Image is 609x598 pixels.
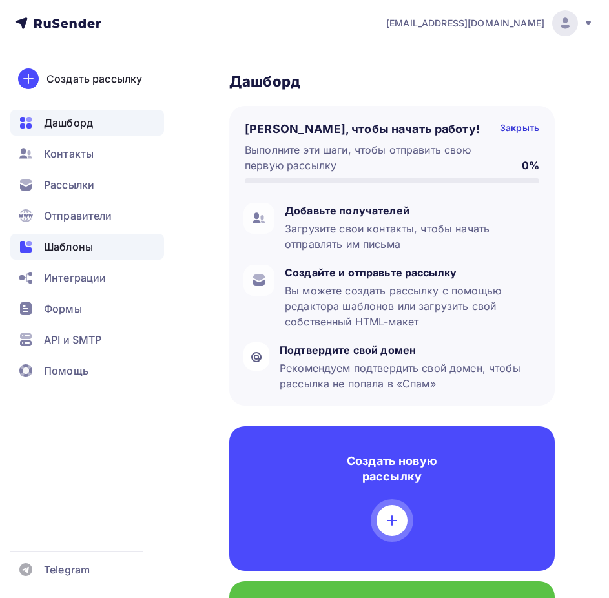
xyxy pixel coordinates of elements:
[245,142,511,173] div: Выполните эти шаги, чтобы отправить свою первую рассылку
[386,17,544,30] span: [EMAIL_ADDRESS][DOMAIN_NAME]
[522,158,539,173] h5: 0%
[44,562,90,577] span: Telegram
[44,332,101,347] span: API и SMTP
[10,110,164,136] a: Дашборд
[10,203,164,229] a: Отправители
[285,221,541,252] div: Загрузите свои контакты, чтобы начать отправлять им письма
[229,72,555,90] h3: Дашборд
[44,177,94,192] span: Рассылки
[10,172,164,198] a: Рассылки
[285,203,541,218] div: Добавьте получателей
[280,360,541,391] div: Рекомендуем подтвердить свой домен, чтобы рассылка не попала в «Спам»
[46,71,142,87] div: Создать рассылку
[10,141,164,167] a: Контакты
[44,301,82,316] span: Формы
[280,342,541,358] div: Подтвердите свой домен
[500,121,539,137] div: Закрыть
[10,234,164,260] a: Шаблоны
[44,146,94,161] span: Контакты
[336,453,448,484] h4: Создать новую рассылку
[44,239,93,254] span: Шаблоны
[44,208,112,223] span: Отправители
[245,121,480,137] h4: [PERSON_NAME], чтобы начать работу!
[44,115,93,130] span: Дашборд
[386,10,594,36] a: [EMAIL_ADDRESS][DOMAIN_NAME]
[10,296,164,322] a: Формы
[285,265,541,280] div: Создайте и отправьте рассылку
[285,283,541,329] div: Вы можете создать рассылку с помощью редактора шаблонов или загрузить свой собственный HTML-макет
[44,270,106,285] span: Интеграции
[44,363,88,378] span: Помощь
